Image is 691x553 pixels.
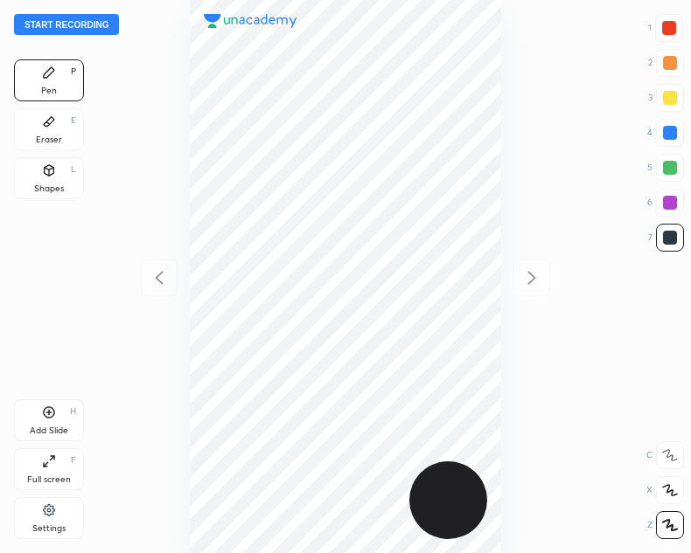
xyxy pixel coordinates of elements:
div: 3 [648,84,684,112]
div: 7 [648,224,684,252]
div: 2 [648,49,684,77]
div: P [71,67,76,76]
div: Shapes [34,184,64,193]
div: C [646,441,684,469]
div: Add Slide [30,426,68,435]
div: L [71,165,76,174]
div: Pen [41,86,57,95]
div: Z [647,511,684,539]
div: F [71,456,76,465]
div: 5 [647,154,684,182]
div: E [71,116,76,125]
div: Settings [32,524,66,533]
div: 4 [647,119,684,147]
div: 6 [647,189,684,217]
img: logo.38c385cc.svg [204,14,297,28]
div: Full screen [27,475,71,484]
div: H [70,407,76,416]
div: 1 [648,14,683,42]
div: Eraser [36,135,62,144]
button: Start recording [14,14,119,35]
div: X [646,476,684,504]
